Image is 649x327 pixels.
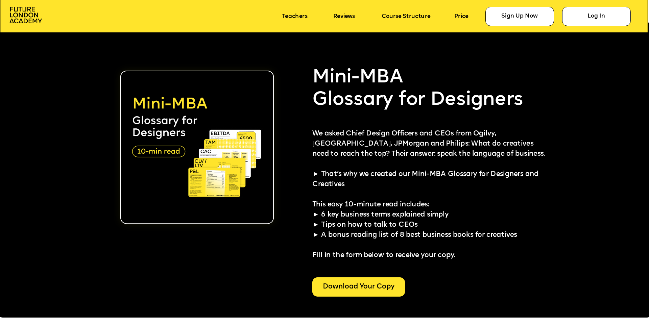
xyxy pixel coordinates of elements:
a: Teachers [282,13,307,20]
span: Glossary for Designers [312,91,523,109]
span: This easy 10-minute read includes: ► 6 key business terms explained simply ► Tips on how to talk ... [312,201,517,259]
label: Font Size [3,41,23,47]
h3: Style [3,21,99,29]
span: We asked Chief Design Officers and CEOs from Ogilvy, [GEOGRAPHIC_DATA], JPMorgan and Philips: Wha... [312,130,545,188]
span: 16 px [8,47,19,53]
div: Outline [3,3,99,9]
a: Back to Top [10,9,37,15]
a: Course Structure [382,13,430,20]
img: image-aac980e9-41de-4c2d-a048-f29dd30a0068.png [9,7,42,23]
span: Mini-MBA [312,68,403,86]
a: Reviews [333,13,355,20]
a: Price [454,13,468,20]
